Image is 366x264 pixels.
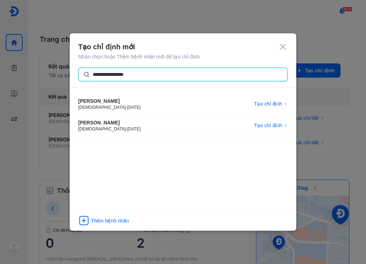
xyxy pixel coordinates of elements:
div: [PERSON_NAME] [78,97,141,105]
span: [DEMOGRAPHIC_DATA] [78,105,126,110]
span: - [126,105,127,110]
div: Tạo chỉ định mới [78,42,288,52]
span: [DATE] [127,127,141,131]
div: Nhấn chọn hoặc Thêm bệnh nhân mới để tạo chỉ định [78,53,288,60]
span: [DEMOGRAPHIC_DATA] [78,127,126,131]
div: [PERSON_NAME] [78,119,141,126]
span: [DATE] [127,105,141,110]
span: - [126,127,127,131]
div: Thêm bệnh nhân [91,217,129,224]
span: Tạo chỉ định [254,122,282,129]
span: Tạo chỉ định [254,100,282,107]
